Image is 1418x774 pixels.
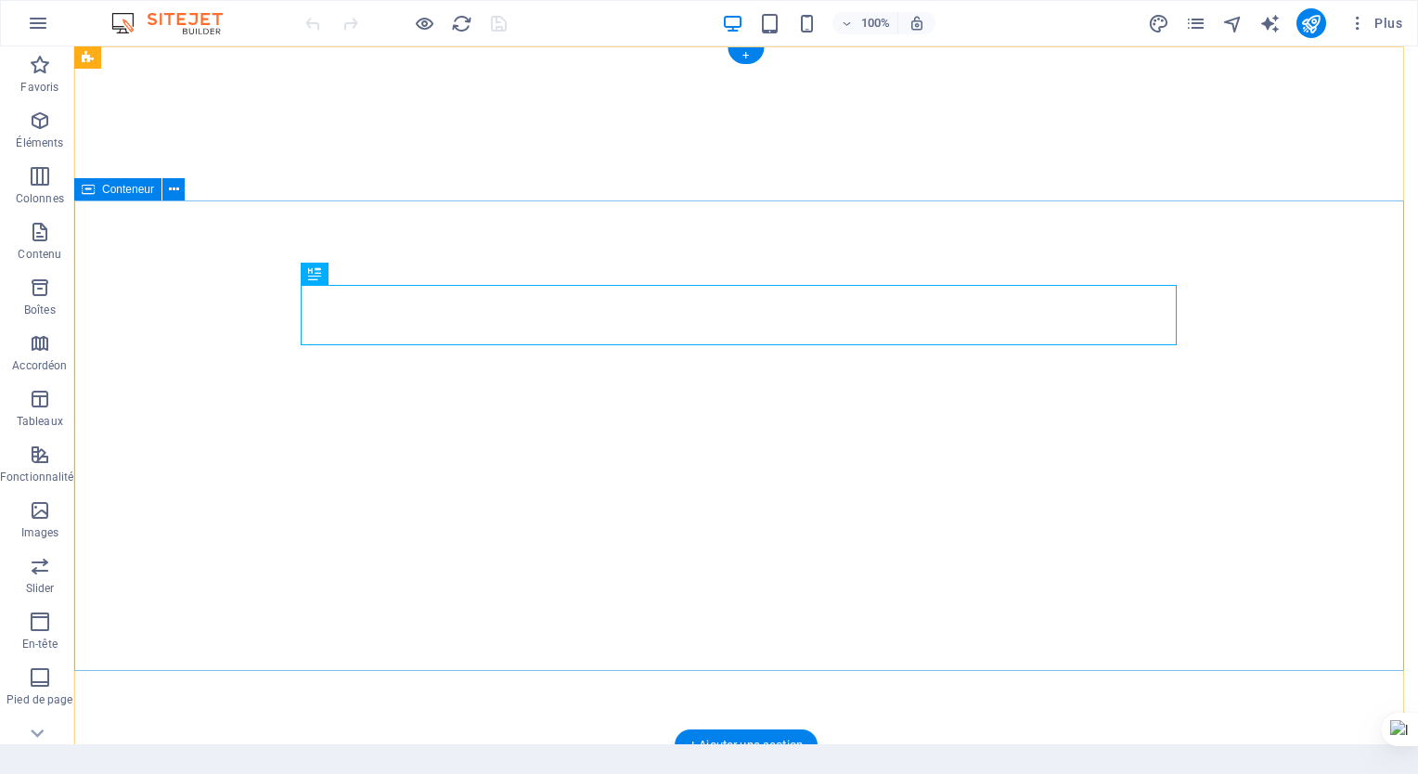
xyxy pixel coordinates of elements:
i: AI Writer [1259,13,1281,34]
div: + [728,47,764,64]
p: Slider [26,581,55,596]
button: publish [1296,8,1326,38]
img: Editor Logo [107,12,246,34]
p: Tableaux [17,414,63,429]
button: reload [450,12,472,34]
button: navigator [1222,12,1244,34]
span: Conteneur [102,184,154,195]
i: Lors du redimensionnement, ajuster automatiquement le niveau de zoom en fonction de l'appareil sé... [909,15,925,32]
i: Pages (Ctrl+Alt+S) [1185,13,1206,34]
p: Accordéon [12,358,67,373]
p: En-tête [22,637,58,651]
p: Contenu [18,247,61,262]
i: Design (Ctrl+Alt+Y) [1148,13,1169,34]
p: Boîtes [24,303,56,317]
button: design [1148,12,1170,34]
i: Publier [1300,13,1321,34]
button: Cliquez ici pour quitter le mode Aperçu et poursuivre l'édition. [413,12,435,34]
p: Éléments [16,135,63,150]
i: Navigateur [1222,13,1244,34]
p: Favoris [20,80,58,95]
i: Actualiser la page [451,13,472,34]
h6: 100% [860,12,890,34]
button: 100% [832,12,898,34]
button: text_generator [1259,12,1282,34]
button: Plus [1341,8,1410,38]
p: Colonnes [16,191,64,206]
div: + Ajouter une section [675,729,818,761]
span: Plus [1348,14,1402,32]
p: Images [21,525,59,540]
button: pages [1185,12,1207,34]
p: Pied de page [6,692,72,707]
